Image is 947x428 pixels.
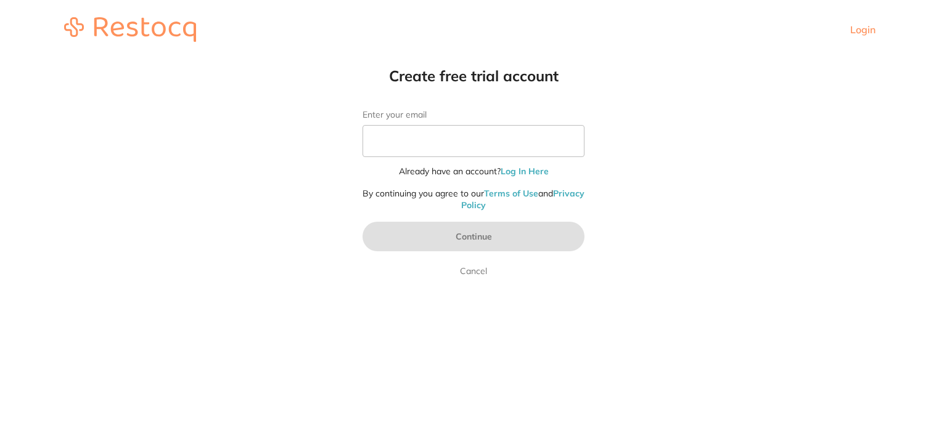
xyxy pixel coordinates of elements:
[850,23,875,36] a: Login
[363,110,584,120] label: Enter your email
[363,222,584,251] button: Continue
[484,188,538,199] a: Terms of Use
[338,67,609,85] h1: Create free trial account
[64,17,196,42] img: restocq_logo.svg
[501,166,549,177] a: Log In Here
[457,264,490,278] a: Cancel
[363,166,584,178] p: Already have an account?
[363,188,584,212] p: By continuing you agree to our and
[461,188,584,211] a: Privacy Policy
